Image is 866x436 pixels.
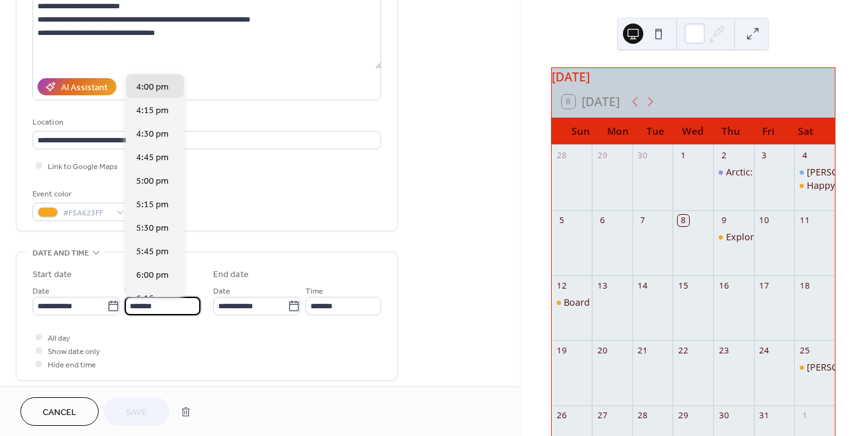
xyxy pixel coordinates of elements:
div: 3 [758,149,770,161]
div: 19 [556,345,568,357]
div: Board the Perseverance in [GEOGRAPHIC_DATA] [564,296,771,309]
span: 4:15 pm [136,104,169,118]
div: 18 [799,280,811,291]
div: 16 [718,280,729,291]
div: 27 [596,410,608,421]
div: Fri [750,118,787,145]
div: Board the Perseverance in San Diego Harbor [552,296,592,309]
div: 28 [556,149,568,161]
div: 23 [718,345,729,357]
span: Date [213,285,230,298]
div: 29 [678,410,689,421]
div: 13 [596,280,608,291]
div: 31 [758,410,770,421]
div: 30 [637,149,648,161]
div: 4 [799,149,811,161]
span: 4:45 pm [136,151,169,165]
div: Walter Munk Day (public event) [794,166,835,179]
div: 15 [678,280,689,291]
div: Location [32,116,379,129]
div: 8 [678,215,689,226]
div: 14 [637,280,648,291]
div: Tue [637,118,674,145]
div: [DATE] [552,68,835,86]
div: Sun [562,118,599,145]
div: Roxanne Beltran, PhD EC50 presentation on Elephant Seals [794,361,835,374]
span: 5:45 pm [136,245,169,259]
button: Cancel [20,397,99,426]
span: #F5A623FF [63,207,110,220]
div: Arctic: The Frozen Planet film presented by Blue Water Institute at Fleet Center [713,166,754,179]
div: Wed [674,118,712,145]
div: Mon [599,118,637,145]
span: Cancel [43,406,76,419]
div: 1 [678,149,689,161]
div: 24 [758,345,770,357]
div: Thu [712,118,750,145]
span: Hide end time [48,358,96,372]
div: 28 [637,410,648,421]
span: 6:00 pm [136,269,169,282]
div: 22 [678,345,689,357]
span: Time [125,285,143,298]
div: 20 [596,345,608,357]
span: Link to Google Maps [48,160,118,174]
span: Date [32,285,50,298]
button: AI Assistant [38,78,116,95]
div: 21 [637,345,648,357]
div: 12 [556,280,568,291]
div: 7 [637,215,648,226]
div: 17 [758,280,770,291]
div: Start date [32,268,72,282]
div: AI Assistant [61,81,108,95]
div: Happy Hour at La Jolla Shores Hotel 4 pm (no-host, all welcome) [794,179,835,192]
div: Exploration of the Southern Ocean on the Perseverance at SIO Forum - Register Free [713,231,754,243]
div: End date [213,268,249,282]
div: Sat [787,118,825,145]
span: Time [305,285,323,298]
span: 5:30 pm [136,222,169,235]
span: 6:15 pm [136,292,169,306]
span: Date and time [32,247,89,260]
div: Event color [32,187,128,201]
div: 29 [596,149,608,161]
span: 4:30 pm [136,128,169,141]
div: 2 [718,149,729,161]
span: All day [48,332,70,345]
div: 1 [799,410,811,421]
div: 30 [718,410,729,421]
div: 25 [799,345,811,357]
div: 6 [596,215,608,226]
div: 9 [718,215,729,226]
span: Show date only [48,345,100,358]
span: 4:00 pm [136,81,169,94]
span: 5:15 pm [136,198,169,212]
div: 5 [556,215,568,226]
div: 26 [556,410,568,421]
span: 5:00 pm [136,175,169,188]
div: 11 [799,215,811,226]
div: 10 [758,215,770,226]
